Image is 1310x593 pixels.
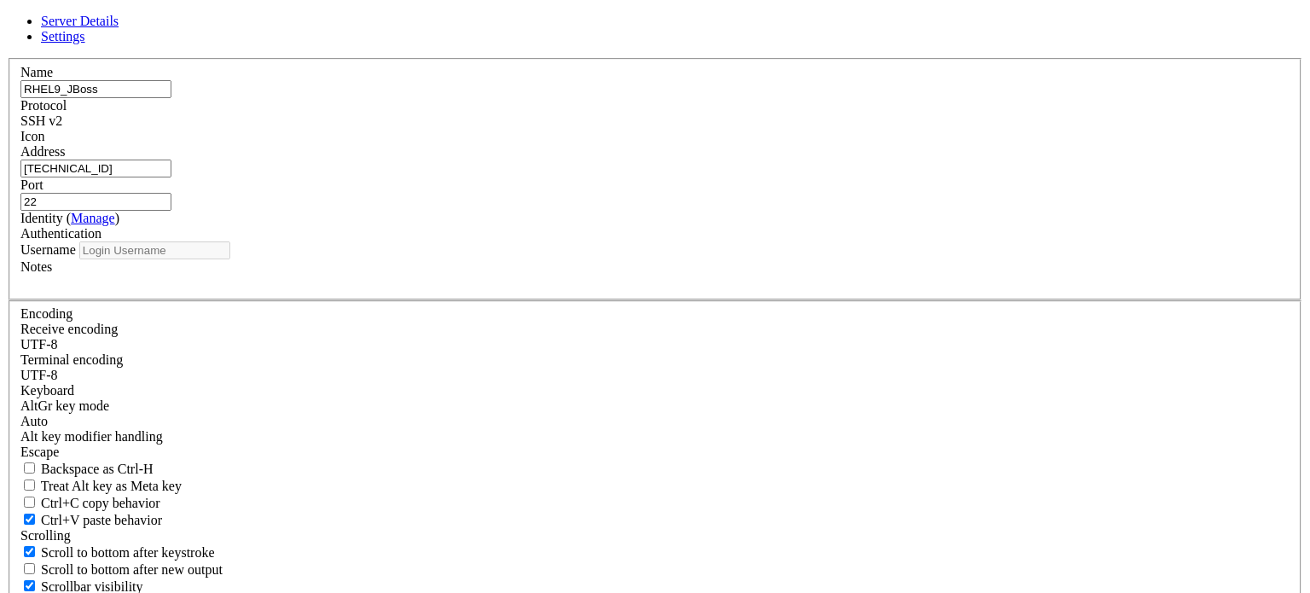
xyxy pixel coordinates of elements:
label: If true, the backspace should send BS ('\x08', aka ^H). Otherwise the backspace key should send '... [20,462,154,476]
label: Ctrl-C copies if true, send ^C to host if false. Ctrl-Shift-C sends ^C to host if true, copies if... [20,496,160,510]
span: java [675,297,703,311]
input: Scroll to bottom after new output [24,563,35,574]
x-row: [ec2-user@ip-172-31-45-144 ~]$ [7,413,1087,427]
label: Authentication [20,226,101,241]
x-row: [ec2-user@ip-172-31-45-144 ~]$ [7,239,1087,253]
span: java [478,369,505,383]
x-row: Last login: [DATE] from [TECHNICAL_ID] [7,224,1087,239]
span: UTF-8 [20,368,58,382]
span: Escape [20,445,59,459]
label: Identity [20,211,119,225]
x-row: management capabilities on your system. [7,123,1087,137]
span: Backspace as Ctrl-H [41,462,154,476]
span: Treat Alt key as Meta key [41,479,182,493]
x-row: using rhc at [URL][DOMAIN_NAME] [7,181,1087,195]
x-row: standalone -Djboss.home.dir=/opt/jboss-eap-7.4 -Djboss.server.base.dir=/opt/jboss-eap-7.4/standalone [7,355,1087,369]
x-row: [ec2-user@ip-172-31-45-144 ~]$ [7,398,1087,413]
span: Ctrl+V paste behavior [41,513,162,527]
label: Scrolling [20,528,71,543]
x-row: Last failed login: [DATE] from [TECHNICAL_ID] on ssh:notty [7,195,1087,210]
x-row: :/opt/jboss-eap-7.4/standalone/configuration/logging.properties -jar /opt/jboss-eap-7.4/jboss-mod... [7,340,1087,355]
x-row: There was 1 failed login attempt since the last successful login. [7,210,1087,224]
span: ( ) [67,211,119,225]
label: Whether the Alt key acts as a Meta key or as a distinct Alt key. [20,479,182,493]
label: Icon [20,129,44,143]
span: Scroll to bottom after keystroke [41,545,215,560]
x-row: The rhc client and Red Hat Insights will enable analytics and additional [7,108,1087,123]
label: Name [20,65,53,79]
span: java [437,311,464,325]
x-row: You can learn more about how to register your system [7,166,1087,181]
span: Scroll to bottom after new output [41,562,223,577]
div: Auto [20,414,1290,429]
input: Host Name or IP [20,160,171,177]
input: Login Username [79,241,230,259]
span: Auto [20,414,48,428]
x-row: Example: [7,65,1087,79]
label: Ctrl+V pastes if true, sends ^V to host if false. Ctrl+Shift+V sends ^V to host if true, pastes i... [20,513,162,527]
span: java [184,311,212,325]
label: Set the expected encoding for data received from the host. If the encodings do not match, visual ... [20,322,118,336]
input: Ctrl+C copy behavior [24,497,35,508]
label: Controls how the Alt key is handled. Escape: Send an ESC prefix. 8-Bit: Add 128 to the typed char... [20,429,163,444]
span: UTF-8 [20,337,58,352]
x-row: Access denied [7,7,1087,21]
x-row: Register this system with Red Hat Insights: rhc connect [7,36,1087,50]
span: Ctrl+C copy behavior [41,496,160,510]
x-row: lis:filecount=5,filesize=3M -Xms1303m -Xmx1303m -XX:MetaspaceSize=96M -XX:MaxMetaspaceSize=256m -... [7,297,1087,311]
label: Protocol [20,98,67,113]
a: Manage [71,211,115,225]
label: Set the expected encoding for data received from the host. If the encodings do not match, visual ... [20,398,109,413]
div: UTF-8 [20,337,1290,352]
input: Scrollbar visibility [24,580,35,591]
span: SSH v2 [20,113,62,128]
div: Escape [20,445,1290,460]
x-row: [ec2-user@ip-172-31-45-144 ~]$ [7,384,1087,398]
x-row: View your connected systems at [URL][DOMAIN_NAME] [7,137,1087,152]
label: Scroll to bottom after new output. [20,562,223,577]
x-row: .pkgs=org.jboss.byteman -D .awt.headless=true --add-exports= .base/[DOMAIN_NAME]=ALL-UNNAMED --ad... [7,311,1087,326]
label: The default terminal encoding. ISO-2022 enables character map translations (like graphics maps). ... [20,352,123,367]
div: (31, 28) [229,413,236,427]
a: Server Details [41,14,119,28]
input: Ctrl+V paste behavior [24,514,35,525]
x-row: ec2-user@[TECHNICAL_ID]'s password: [7,21,1087,36]
label: Whether to scroll to the bottom on any keystroke. [20,545,215,560]
label: Keyboard [20,383,74,398]
label: Encoding [20,306,72,321]
input: Scroll to bottom after keystroke [24,546,35,557]
input: Server Name [20,80,171,98]
a: Settings [41,29,85,44]
input: Backspace as Ctrl-H [24,462,35,474]
x-row: [ec2-user@ip-172-31-45-144 ~]$ ps -ef | grep java [7,268,1087,282]
x-row: dd-exports=jdk.unsupported/sun.reflect=ALL-UNNAMED -Dorg.jboss.boot.log.file=/opt/jboss-eap-7.4/s... [7,326,1087,340]
label: Port [20,177,43,192]
x-row: [ec2-user@ip-172-31-45-144 ~]$ [7,253,1087,268]
input: Port Number [20,193,171,211]
x-row: root 28486 1 0 [DATE] ? 00:33:41 -D[Standalone] -server -Xlog:gc*:file=/opt/jboss-eap-7.4/standal... [7,282,1087,297]
label: Notes [20,259,52,274]
x-row: ec2-user 805205 805133 0 10:51 pts/2 00:00:00 grep --color=auto [7,369,1087,384]
span: java [362,282,389,296]
input: Treat Alt key as Meta key [24,480,35,491]
x-row: # rhc connect --activation-key <key> --organization <org> [7,79,1087,94]
div: UTF-8 [20,368,1290,383]
div: SSH v2 [20,113,1290,129]
label: Username [20,242,76,257]
label: Address [20,144,65,159]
